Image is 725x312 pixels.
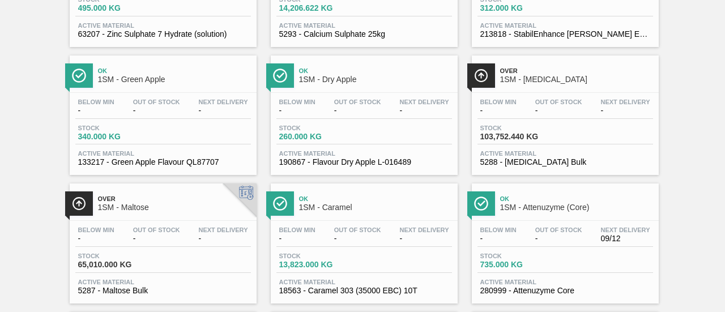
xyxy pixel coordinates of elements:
span: Stock [480,125,560,131]
span: Below Min [279,226,315,233]
span: 735.000 KG [480,260,560,269]
span: 5288 - Dextrose Bulk [480,158,650,166]
a: ÍconeOver1SM - [MEDICAL_DATA]Below Min-Out Of Stock-Next Delivery-Stock103,752.440 KGActive Mater... [463,47,664,176]
span: 09/12 [601,234,650,243]
a: ÍconeOk1SM - CaramelBelow Min-Out Of Stock-Next Delivery-Stock13,823.000 KGActive Material18563 -... [262,175,463,304]
span: Stock [279,253,359,259]
img: Ícone [273,69,287,83]
span: Below Min [78,99,114,105]
span: - [279,106,315,115]
span: - [535,106,582,115]
span: Active Material [480,279,650,285]
span: 1SM - Attenuzyme (Core) [500,203,653,212]
img: Ícone [72,69,86,83]
span: Below Min [480,99,517,105]
img: Ícone [474,196,488,211]
span: - [601,106,650,115]
span: - [133,106,180,115]
span: Next Delivery [400,99,449,105]
span: Active Material [279,22,449,29]
span: Active Material [78,279,248,285]
span: - [78,106,114,115]
span: 1SM - Green Apple [98,75,251,84]
span: 133217 - Green Apple Flavour QL87707 [78,158,248,166]
span: Ok [299,195,452,202]
span: Below Min [279,99,315,105]
span: 1SM - Maltose [98,203,251,212]
span: Active Material [78,22,248,29]
span: Over [500,67,653,74]
img: Ícone [474,69,488,83]
span: - [400,234,449,243]
span: - [400,106,449,115]
span: - [78,234,114,243]
span: Below Min [480,226,517,233]
a: ÍconeOk1SM - Dry AppleBelow Min-Out Of Stock-Next Delivery-Stock260.000 KGActive Material190867 -... [262,47,463,176]
span: Out Of Stock [334,226,381,233]
a: ÍconeOver1SM - MaltoseBelow Min-Out Of Stock-Next Delivery-Stock65,010.000 KGActive Material5287 ... [61,175,262,304]
span: Active Material [480,22,650,29]
a: ÍconeOk1SM - Attenuzyme (Core)Below Min-Out Of Stock-Next Delivery09/12Stock735.000 KGActive Mate... [463,175,664,304]
span: Over [98,195,251,202]
span: Out Of Stock [334,99,381,105]
span: 312.000 KG [480,4,560,12]
span: 495.000 KG [78,4,157,12]
span: Next Delivery [400,226,449,233]
span: Active Material [279,150,449,157]
span: 103,752.440 KG [480,133,560,141]
span: 14,206.622 KG [279,4,359,12]
img: Ícone [72,196,86,211]
span: 5287 - Maltose Bulk [78,287,248,295]
span: Ok [299,67,452,74]
span: 1SM - Caramel [299,203,452,212]
span: - [133,234,180,243]
span: - [480,234,517,243]
span: Ok [500,195,653,202]
span: - [279,234,315,243]
span: 340.000 KG [78,133,157,141]
span: - [199,234,248,243]
span: 1SM - Dextrose [500,75,653,84]
span: 260.000 KG [279,133,359,141]
span: Next Delivery [601,99,650,105]
span: 280999 - Attenuzyme Core [480,287,650,295]
span: Active Material [279,279,449,285]
span: Ok [98,67,251,74]
span: 13,823.000 KG [279,260,359,269]
span: 18563 - Caramel 303 (35000 EBC) 10T [279,287,449,295]
span: 1SM - Dry Apple [299,75,452,84]
span: Out Of Stock [133,99,180,105]
span: Stock [480,253,560,259]
span: Next Delivery [199,99,248,105]
span: Next Delivery [601,226,650,233]
span: Active Material [78,150,248,157]
span: - [535,234,582,243]
span: 65,010.000 KG [78,260,157,269]
span: - [334,234,381,243]
span: Stock [78,253,157,259]
span: 213818 - StabilEnhance Rosemary Extract [480,30,650,39]
span: Out Of Stock [133,226,180,233]
span: - [334,106,381,115]
img: Ícone [273,196,287,211]
a: ÍconeOk1SM - Green AppleBelow Min-Out Of Stock-Next Delivery-Stock340.000 KGActive Material133217... [61,47,262,176]
span: Below Min [78,226,114,233]
span: Out Of Stock [535,99,582,105]
span: Out Of Stock [535,226,582,233]
span: Stock [279,125,359,131]
span: Active Material [480,150,650,157]
span: Next Delivery [199,226,248,233]
span: 5293 - Calcium Sulphate 25kg [279,30,449,39]
span: - [480,106,517,115]
span: - [199,106,248,115]
span: 190867 - Flavour Dry Apple L-016489 [279,158,449,166]
span: 63207 - Zinc Sulphate 7 Hydrate (solution) [78,30,248,39]
span: Stock [78,125,157,131]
